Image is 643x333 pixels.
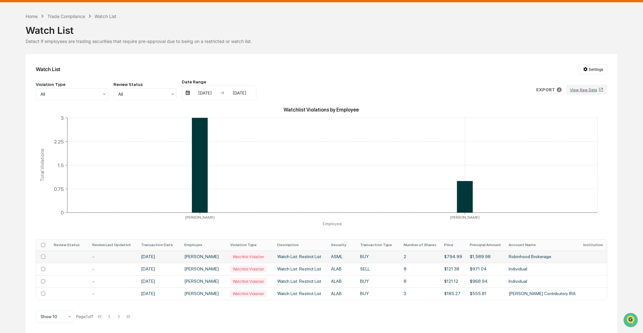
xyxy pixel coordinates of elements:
[13,92,40,98] span: Data Lookup
[356,239,400,251] th: Transaction Type
[466,239,505,251] th: Principal Amount
[181,263,226,275] td: [PERSON_NAME]
[505,263,580,275] td: Individual
[4,77,43,88] a: 🖐️Preclearance
[566,85,607,95] button: View Raw Data
[26,39,617,44] div: Detect if employees are trading securities that require pre-approval due to being on a restricted...
[50,239,88,251] th: Review Status
[273,263,327,275] td: Watch List: Restrict List
[13,80,41,86] span: Preclearance
[327,275,356,288] td: ALAB
[323,221,342,226] tspan: Employee
[76,314,94,319] div: Page 1 of 1
[623,312,640,329] iframe: Open customer support
[137,239,181,251] th: Transaction Date
[181,239,226,251] th: Employee
[356,251,400,263] td: BUY
[182,79,256,84] div: Date Range
[441,251,466,263] td: $794.99
[356,288,400,300] td: BUY
[192,90,218,95] div: [DATE]
[273,239,327,251] th: Description
[181,275,226,288] td: [PERSON_NAME]
[6,80,11,85] div: 🖐️
[185,215,215,220] tspan: [PERSON_NAME]
[220,90,225,95] img: arrow right
[185,90,190,95] img: calendar
[226,239,274,251] th: Violation Type
[230,265,266,273] div: Watchlist Violation
[466,288,505,300] td: $555.81
[52,80,78,86] span: Attestations
[505,251,580,263] td: Robinhood Brokerage
[230,290,266,297] div: Watchlist Violation
[61,209,64,215] tspan: 0
[137,251,181,263] td: [DATE]
[21,48,104,55] div: Start new chat
[113,82,177,87] div: Review Status
[273,251,327,263] td: Watch List: Restrict List
[284,107,359,113] text: Watchlist Violations by Employee
[327,239,356,251] th: Security
[226,90,253,95] div: [DATE]
[137,263,181,275] td: [DATE]
[273,288,327,300] td: Watch List: Restrict List
[63,107,77,112] span: Pylon
[327,288,356,300] td: ALAB
[505,288,580,300] td: [PERSON_NAME] Contributory IRA
[505,239,580,251] th: Account Name
[441,239,466,251] th: Price
[230,278,266,285] div: Watchlist Violation
[466,275,505,288] td: $968.94
[356,263,400,275] td: SELL
[6,92,11,97] div: 🔎
[45,107,77,112] a: Powered byPylon
[441,275,466,288] td: $121.12
[89,275,137,288] td: -
[450,215,480,220] tspan: [PERSON_NAME]
[21,55,80,60] div: We're available if you need us!
[89,288,137,300] td: -
[441,288,466,300] td: $185.27
[400,239,441,251] th: Number of Shares
[4,89,42,100] a: 🔎Data Lookup
[54,186,64,192] tspan: 0.75
[536,87,555,92] p: EXPORT
[137,288,181,300] td: [DATE]
[466,263,505,275] td: $971.04
[6,48,18,60] img: 1746055101610-c473b297-6a78-478c-a979-82029cc54cd1
[47,14,85,19] div: Trade Compliance
[441,263,466,275] td: $121.38
[400,275,441,288] td: 8
[327,251,356,263] td: ASML
[26,14,38,19] div: Home
[54,138,64,144] tspan: 2.25
[580,239,607,251] th: Institution
[89,263,137,275] td: -
[36,66,60,72] div: Watch List
[36,82,108,87] div: Violation Type
[46,80,51,85] div: 🗄️
[505,275,580,288] td: Individual
[95,14,116,19] div: Watch List
[137,275,181,288] td: [DATE]
[400,251,441,263] td: 2
[89,239,137,251] th: Review Last Updated
[39,148,45,182] tspan: Total Violations
[181,288,226,300] td: [PERSON_NAME]
[89,251,137,263] td: -
[26,20,617,36] div: Watch List
[181,251,226,263] td: [PERSON_NAME]
[273,275,327,288] td: Watch List: Restrict List
[400,288,441,300] td: 3
[579,64,607,74] button: Settings
[327,263,356,275] td: ALAB
[400,263,441,275] td: 8
[230,253,266,260] div: Watchlist Violation
[58,162,64,168] tspan: 1.5
[107,50,115,58] button: Start new chat
[6,13,115,23] p: How can we help?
